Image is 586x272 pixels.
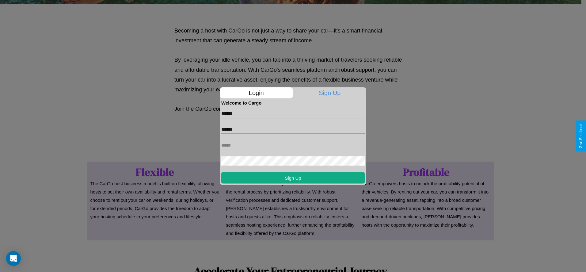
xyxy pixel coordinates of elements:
h4: Welcome to Cargo [221,100,365,105]
p: Sign Up [293,87,367,98]
button: Sign Up [221,172,365,183]
p: Login [220,87,293,98]
div: Give Feedback [579,124,583,148]
div: Open Intercom Messenger [6,251,21,266]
